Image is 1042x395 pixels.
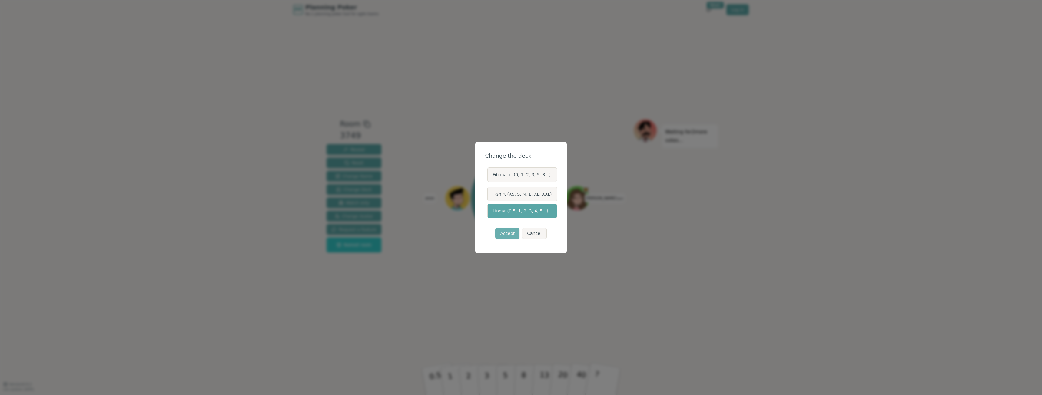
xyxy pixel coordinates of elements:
label: T-shirt (XS, S, M, L, XL, XXL) [487,187,557,201]
label: Fibonacci (0, 1, 2, 3, 5, 8...) [487,167,557,182]
div: Change the deck [485,152,557,160]
button: Accept [495,228,519,239]
label: Linear (0.5, 1, 2, 3, 4, 5...) [487,204,557,218]
button: Cancel [522,228,546,239]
